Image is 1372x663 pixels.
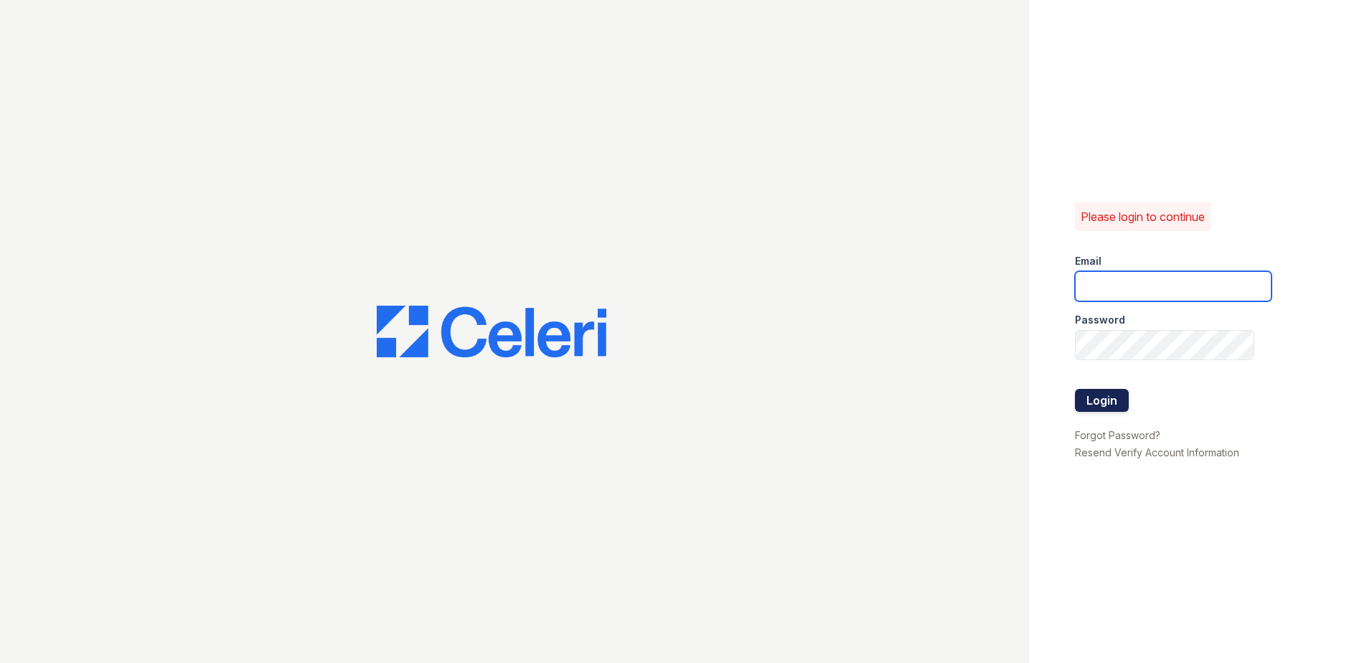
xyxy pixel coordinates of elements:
[1075,254,1101,268] label: Email
[1075,446,1239,459] a: Resend Verify Account Information
[1075,389,1129,412] button: Login
[1075,313,1125,327] label: Password
[1075,429,1160,441] a: Forgot Password?
[377,306,606,357] img: CE_Logo_Blue-a8612792a0a2168367f1c8372b55b34899dd931a85d93a1a3d3e32e68fde9ad4.png
[1081,208,1205,225] p: Please login to continue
